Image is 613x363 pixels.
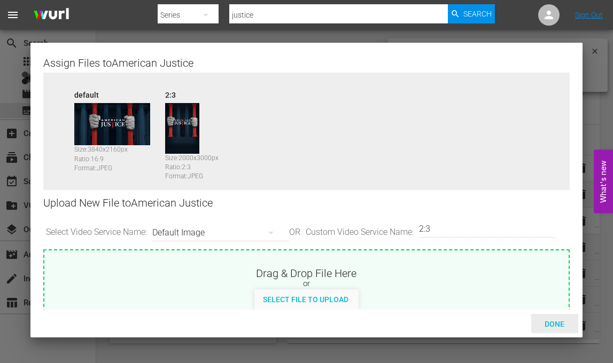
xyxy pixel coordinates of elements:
[44,266,568,279] div: Drag & Drop File Here
[575,11,603,19] a: Sign Out
[254,289,357,309] button: Select File to Upload
[74,90,160,97] div: default
[26,3,77,28] img: ans4CAIJ8jUAAAAAAAAAAAAAAAAAAAAAAAAgQb4GAAAAAAAAAAAAAAAAAAAAAAAAJMjXAAAAAAAAAAAAAAAAAAAAAAAAgAT5G...
[74,145,160,168] div: Size: 3840 x 2160 px Ratio: 16:9 Format: JPEG
[536,320,573,328] span: Done
[74,103,150,146] img: 18924897-default_v2.jpg
[254,295,357,304] span: Select File to Upload
[43,56,569,68] div: Assign Files to American Justice
[463,4,492,23] span: Search
[286,226,303,239] span: OR
[43,190,569,216] div: Upload New File to American Justice
[43,226,150,239] span: Select Video Service Name:
[165,90,251,97] div: 2:3
[165,103,199,154] img: 18924897-2-3_v2.jpg
[303,226,416,239] span: Custom Video Service Name:
[44,279,568,289] div: or
[594,150,613,214] button: Open Feedback Widget
[531,314,578,333] button: Done
[152,218,284,248] div: Default Image
[6,9,19,21] span: menu
[448,4,495,23] button: Search
[165,154,251,176] div: Size: 2000 x 3000 px Ratio: 2:3 Format: JPEG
